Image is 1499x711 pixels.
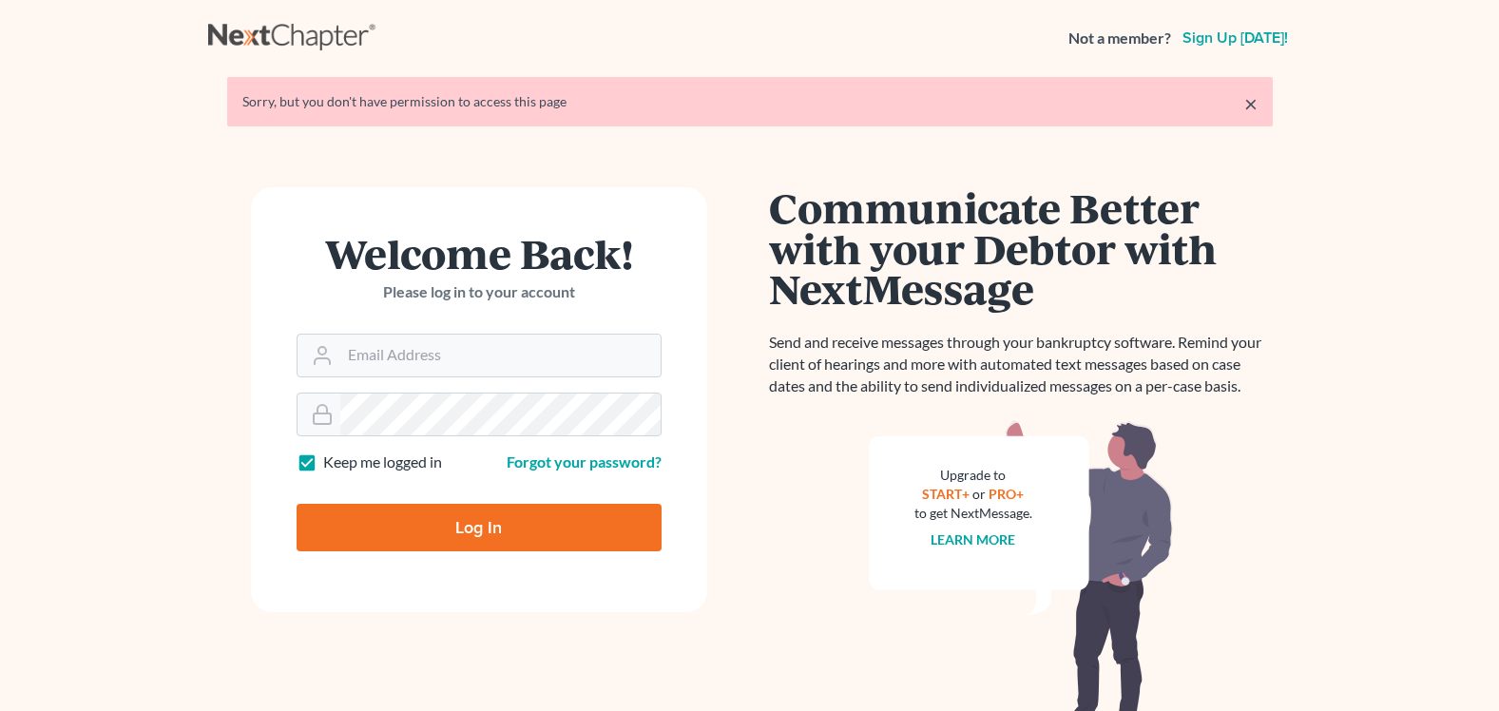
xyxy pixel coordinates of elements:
[297,281,662,303] p: Please log in to your account
[769,332,1273,397] p: Send and receive messages through your bankruptcy software. Remind your client of hearings and mo...
[972,486,986,502] span: or
[323,452,442,473] label: Keep me logged in
[507,452,662,471] a: Forgot your password?
[340,335,661,376] input: Email Address
[297,504,662,551] input: Log In
[914,466,1032,485] div: Upgrade to
[922,486,970,502] a: START+
[989,486,1024,502] a: PRO+
[1068,28,1171,49] strong: Not a member?
[297,233,662,274] h1: Welcome Back!
[1179,30,1292,46] a: Sign up [DATE]!
[242,92,1258,111] div: Sorry, but you don't have permission to access this page
[1244,92,1258,115] a: ×
[914,504,1032,523] div: to get NextMessage.
[931,531,1015,548] a: Learn more
[769,187,1273,309] h1: Communicate Better with your Debtor with NextMessage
